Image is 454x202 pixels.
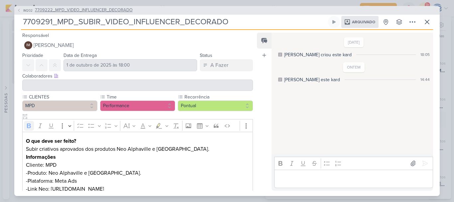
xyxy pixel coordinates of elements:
[184,94,253,101] label: Recorrência
[420,77,430,83] div: 14:44
[22,53,43,58] label: Prioridade
[100,101,175,111] button: Performance
[22,39,253,51] button: IM [PERSON_NAME]
[284,51,352,58] div: [PERSON_NAME] criou este kard
[22,73,253,80] div: Colaboradores
[26,154,56,160] strong: Informações
[63,53,97,58] label: Data de Entrega
[352,20,375,24] span: Arquivado
[63,59,197,71] input: Select a date
[341,16,379,28] div: Arquivado
[26,161,249,169] p: Cliente: MPD
[274,157,433,170] div: Editor toolbar
[34,41,74,49] span: [PERSON_NAME]
[178,101,253,111] button: Pontual
[22,33,49,38] label: Responsável
[26,177,249,185] p: -Plataforma: Meta Ads
[284,76,340,83] div: [PERSON_NAME] este kard
[106,94,175,101] label: Time
[22,119,253,132] div: Editor toolbar
[200,59,253,71] button: A Fazer
[200,53,212,58] label: Status
[420,52,430,58] div: 18:05
[26,185,249,193] p: -Link Neo: [URL][DOMAIN_NAME]
[21,16,327,28] input: Kard Sem Título
[26,145,249,153] p: Subir criativos aprovados dos produtos Neo Alphaville e [GEOGRAPHIC_DATA].
[24,41,32,49] div: Isabella Machado Guimarães
[210,61,228,69] div: A Fazer
[22,101,97,111] button: MPD
[274,170,433,188] div: Editor editing area: main
[331,19,337,25] div: Ligar relógio
[26,169,249,177] p: -Produto: Neo Alphaville e [GEOGRAPHIC_DATA].
[26,138,76,144] strong: O que deve ser feito?
[28,94,97,101] label: CLIENTES
[26,44,30,47] p: IM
